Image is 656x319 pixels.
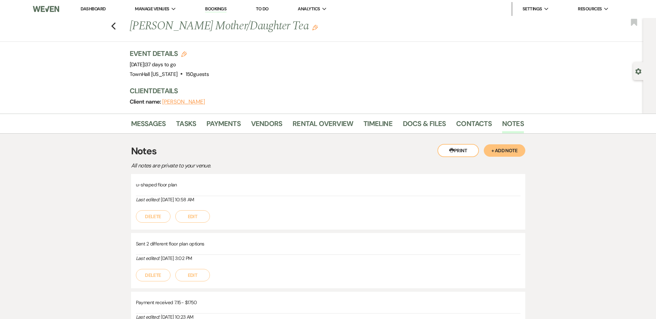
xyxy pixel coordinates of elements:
button: Print [437,144,479,157]
button: Edit [312,24,318,30]
h3: Client Details [130,86,517,96]
h3: Notes [131,144,525,158]
button: Delete [136,210,170,223]
a: Dashboard [81,6,105,12]
h1: [PERSON_NAME] Mother/Daughter Tea [130,18,440,35]
a: Notes [502,118,524,133]
span: Analytics [298,6,320,12]
span: TownHall [US_STATE] [130,71,178,78]
img: Weven Logo [33,2,59,16]
a: Docs & Files [403,118,446,133]
span: Settings [523,6,542,12]
p: All notes are private to your venue. [131,161,373,170]
span: 150 guests [186,71,209,78]
a: Timeline [363,118,392,133]
div: [DATE] 10:58 AM [136,196,520,203]
i: Last edited: [136,196,160,203]
span: Manage Venues [135,6,169,12]
button: + Add Note [484,144,525,157]
a: Vendors [251,118,282,133]
span: Client name: [130,98,163,105]
button: Edit [175,210,210,223]
a: Contacts [456,118,492,133]
a: Bookings [205,6,227,12]
button: Delete [136,269,170,281]
span: | [144,61,176,68]
button: [PERSON_NAME] [162,99,205,105]
a: To Do [256,6,269,12]
a: Tasks [176,118,196,133]
a: Rental Overview [293,118,353,133]
h3: Event Details [130,49,209,58]
span: [DATE] [130,61,176,68]
button: Open lead details [635,68,641,74]
i: Last edited: [136,255,160,261]
div: [DATE] 3:02 PM [136,255,520,262]
span: Resources [578,6,602,12]
p: Sent 2 different floor plan options [136,240,520,248]
p: Payment received 7.15- $1750 [136,299,520,306]
button: Edit [175,269,210,281]
a: Messages [131,118,166,133]
a: Payments [206,118,241,133]
p: u-shaped floor plan [136,181,520,188]
span: 37 days to go [145,61,176,68]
